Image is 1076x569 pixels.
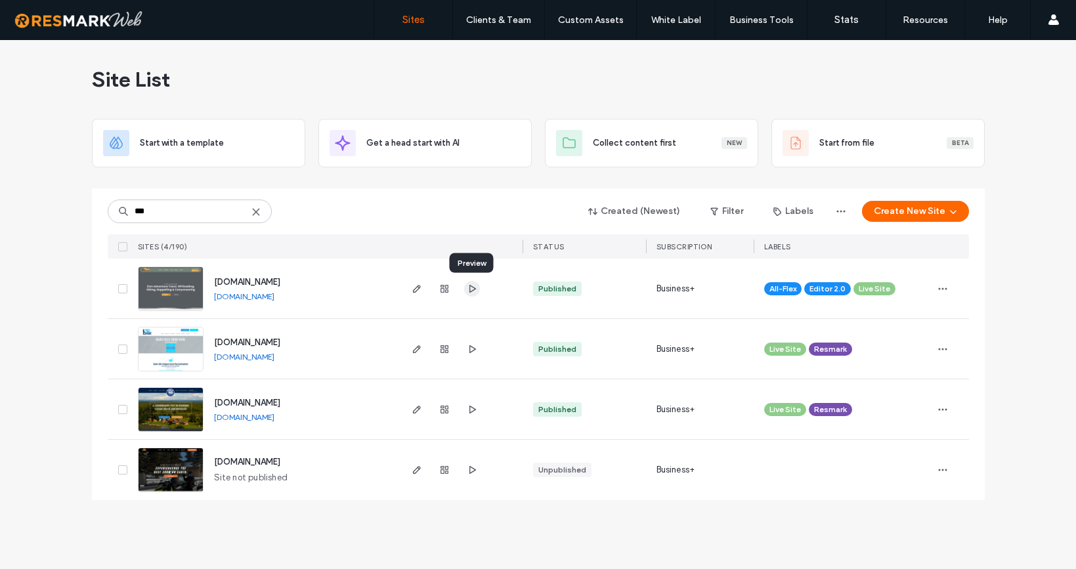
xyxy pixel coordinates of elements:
div: Collect content firstNew [545,119,758,167]
button: Filter [697,201,756,222]
span: Collect content first [593,137,676,150]
button: Create New Site [862,201,969,222]
a: [DOMAIN_NAME] [214,457,280,467]
span: All-Flex [769,283,796,295]
div: Preview [450,253,494,273]
span: Resmark [814,404,847,415]
a: [DOMAIN_NAME] [214,398,280,408]
label: Custom Assets [558,14,624,26]
span: Live Site [769,404,801,415]
span: Resmark [814,343,847,355]
span: SITES (4/190) [138,242,188,251]
span: Business+ [656,343,695,356]
span: Get a head start with AI [366,137,460,150]
a: [DOMAIN_NAME] [214,337,280,347]
div: Published [538,283,576,295]
span: SUBSCRIPTION [656,242,712,251]
div: Published [538,343,576,355]
div: Get a head start with AI [318,119,532,167]
span: Business+ [656,282,695,295]
label: Clients & Team [466,14,531,26]
span: Live Site [859,283,890,295]
div: Unpublished [538,464,586,476]
label: Business Tools [729,14,794,26]
span: Start from file [819,137,874,150]
span: Editor 2.0 [809,283,846,295]
span: Start with a template [140,137,224,150]
span: STATUS [533,242,565,251]
a: [DOMAIN_NAME] [214,291,274,301]
div: Published [538,404,576,415]
span: Live Site [769,343,801,355]
span: Business+ [656,403,695,416]
label: Sites [402,14,425,26]
label: Stats [834,14,859,26]
div: New [721,137,747,149]
div: Beta [947,137,974,149]
div: Start with a template [92,119,305,167]
a: [DOMAIN_NAME] [214,412,274,422]
label: White Label [651,14,701,26]
label: Help [988,14,1008,26]
span: Site not published [214,471,288,484]
button: Labels [762,201,825,222]
a: [DOMAIN_NAME] [214,277,280,287]
div: Start from fileBeta [771,119,985,167]
span: Help [30,9,57,21]
a: [DOMAIN_NAME] [214,352,274,362]
span: LABELS [764,242,791,251]
span: Business+ [656,463,695,476]
label: Resources [903,14,948,26]
span: Site List [92,66,170,93]
button: Created (Newest) [577,201,692,222]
